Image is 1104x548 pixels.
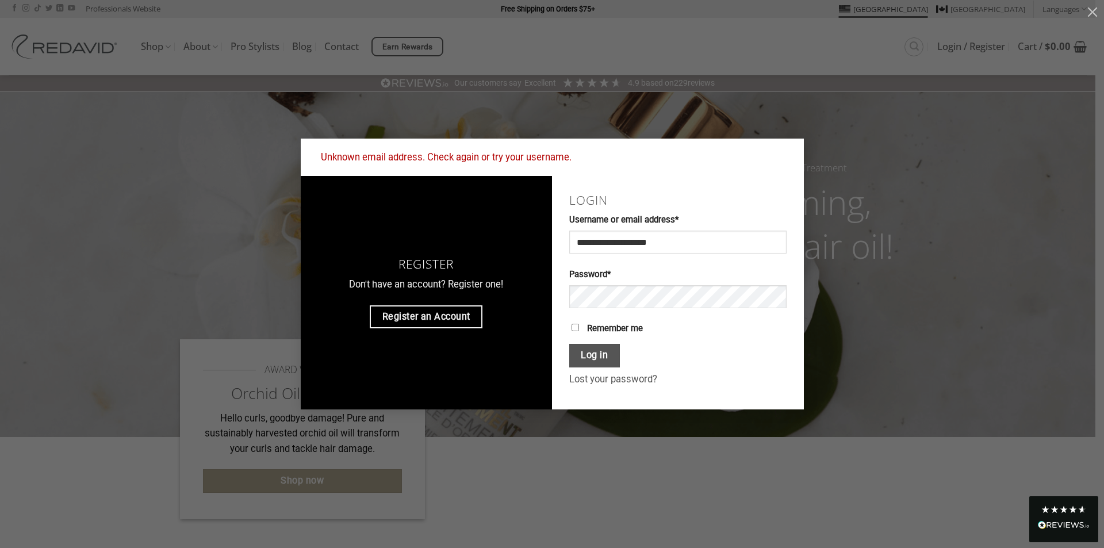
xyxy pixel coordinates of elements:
[569,374,657,385] a: Lost your password?
[569,193,787,208] h2: Login
[572,324,579,331] input: Remember me
[569,344,620,367] button: Log in
[1038,519,1090,534] div: Read All Reviews
[318,257,535,271] h3: Register
[312,150,792,166] div: Unknown email address. Check again or try your username.
[1029,496,1098,542] div: Read All Reviews
[569,268,787,282] label: Password
[318,277,535,293] p: Don't have an account? Register one!
[1041,505,1087,514] div: 4.8 Stars
[370,305,482,328] a: Register an Account
[569,213,787,227] label: Username or email address
[1038,521,1090,529] img: REVIEWS.io
[587,323,643,334] span: Remember me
